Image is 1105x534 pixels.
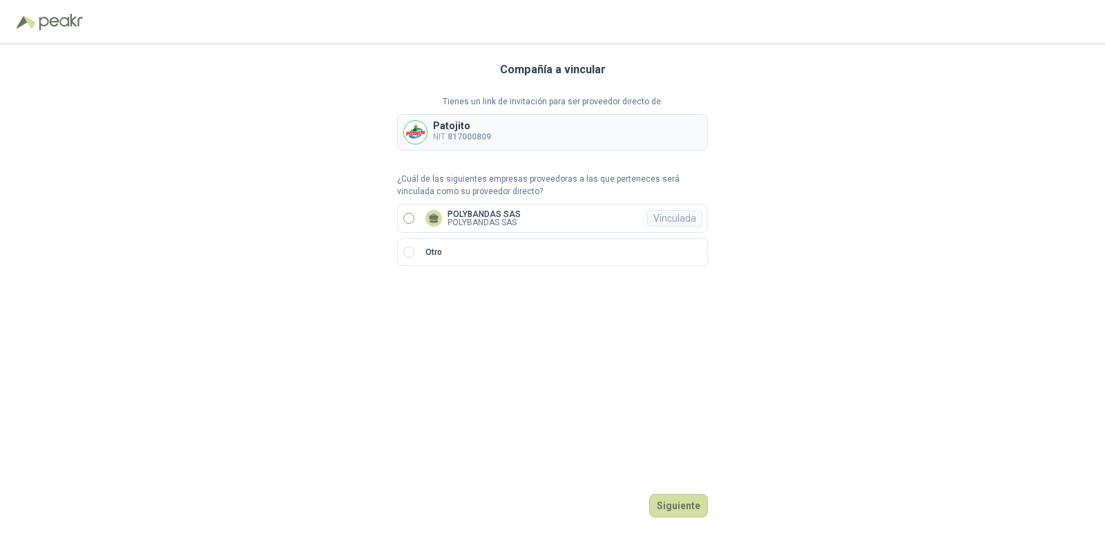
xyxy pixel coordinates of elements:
[433,131,491,144] p: NIT
[404,121,427,144] img: Company Logo
[647,210,702,227] div: Vinculada
[425,246,442,259] p: Otro
[17,15,36,29] img: Logo
[397,173,708,199] p: ¿Cuál de las siguientes empresas proveedoras a las que perteneces será vinculada como su proveedo...
[649,494,708,517] button: Siguiente
[39,14,83,30] img: Peakr
[448,218,521,227] p: POLYBANDAS SAS
[448,132,491,142] b: 817000809
[500,61,606,79] h3: Compañía a vincular
[433,121,491,131] p: Patojito
[448,210,521,218] p: POLYBANDAS SAS
[397,95,708,108] p: Tienes un link de invitación para ser proveedor directo de:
